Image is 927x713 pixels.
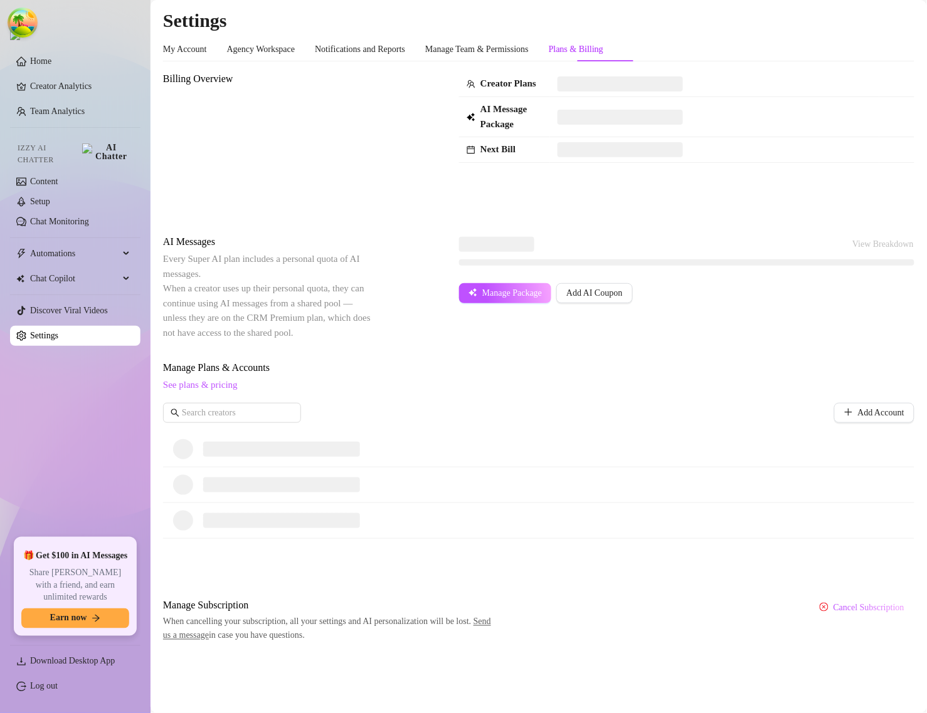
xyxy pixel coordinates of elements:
div: Agency Workspace [227,43,295,56]
button: Add Account [834,403,914,423]
input: Search creators [182,406,283,420]
span: Add AI Coupon [566,288,622,298]
a: Content [30,177,58,186]
img: AI Chatter [82,143,130,161]
div: Plans & Billing [549,43,603,56]
button: Manage Package [459,283,551,303]
span: 🎁 Get $100 in AI Messages [23,549,128,562]
span: Billing Overview [163,71,374,86]
h2: Settings [163,9,914,33]
span: Add Account [858,408,904,418]
a: Setup [30,197,50,206]
span: Share [PERSON_NAME] with a friend, and earn unlimited rewards [21,566,129,603]
button: Open Tanstack query devtools [10,10,35,35]
span: close-circle [820,603,829,612]
span: Chat Copilot [30,269,119,289]
a: See plans & pricing [163,380,238,390]
span: download [16,657,26,667]
button: Add AI Coupon [556,283,632,303]
a: Chat Monitoring [30,217,89,226]
button: Cancel Subscription [810,598,914,618]
span: Manage Package [482,288,542,298]
a: Home [30,56,51,66]
span: Download Desktop App [30,657,115,666]
span: Earn now [50,613,87,623]
img: Chat Copilot [16,274,24,283]
span: plus [844,408,853,417]
span: Automations [30,244,119,264]
span: Cancel Subscription [834,603,904,613]
span: search [171,409,179,417]
a: Creator Analytics [30,76,130,96]
a: Discover Viral Videos [30,306,108,315]
a: Log out [30,682,58,691]
span: AI Messages [163,234,374,249]
a: Team Analytics [30,107,85,116]
div: Manage Team & Permissions [425,43,529,56]
span: Every Super AI plan includes a personal quota of AI messages. When a creator uses up their person... [163,254,371,338]
div: Notifications and Reports [315,43,405,56]
strong: Next Bill [480,144,516,154]
button: View Breakdown [852,234,914,254]
span: Manage Plans & Accounts [163,360,914,375]
span: team [467,80,475,88]
span: arrow-right [92,614,100,623]
span: Manage Subscription [163,598,498,613]
span: Izzy AI Chatter [18,142,77,166]
span: thunderbolt [16,249,26,259]
span: calendar [467,145,475,154]
span: When cancelling your subscription, all your settings and AI personalization will be lost. in case... [163,615,498,643]
strong: Creator Plans [480,78,536,88]
span: Send us a message [163,617,491,640]
a: Settings [30,331,58,340]
strong: AI Message Package [480,104,527,129]
div: My Account [163,43,207,56]
button: Earn nowarrow-right [21,608,129,628]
